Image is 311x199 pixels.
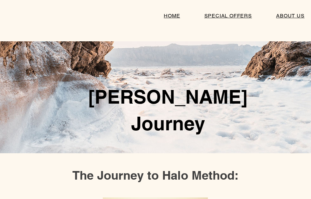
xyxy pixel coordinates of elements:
a: HOME [153,10,191,22]
span: The Journey to Halo Method: [72,168,239,182]
span: HOME [164,13,180,19]
span: SPECIAL OFFERS [204,13,252,19]
span: ABOUT US [276,13,304,19]
a: SPECIAL OFFERS [194,10,263,22]
h1: [PERSON_NAME] Journey [59,83,277,137]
